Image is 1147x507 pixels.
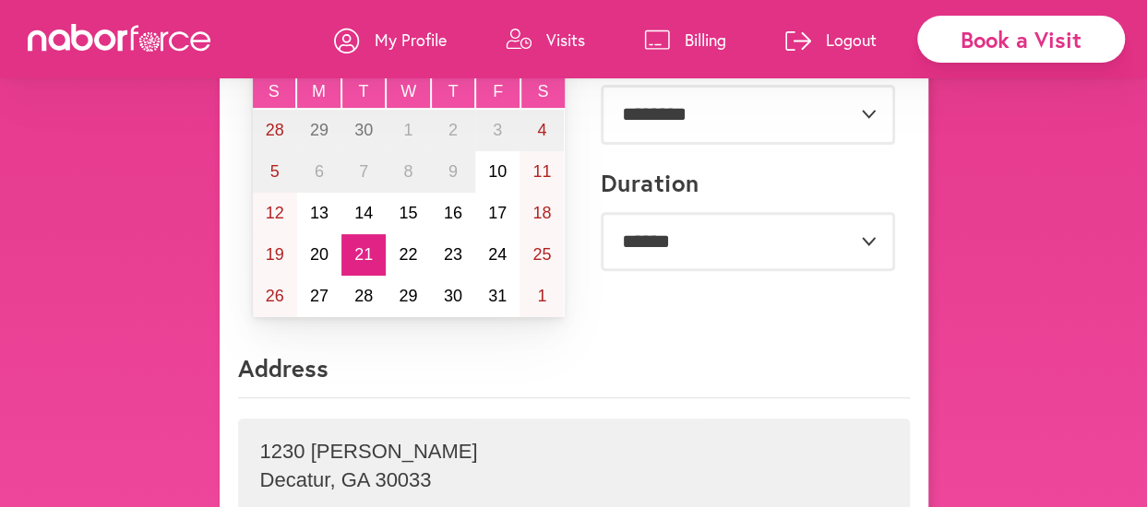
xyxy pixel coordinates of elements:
abbr: September 29, 2025 [310,121,329,139]
abbr: September 30, 2025 [354,121,373,139]
button: October 17, 2025 [475,193,520,234]
button: September 29, 2025 [297,110,341,151]
p: 1230 [PERSON_NAME] [260,440,888,464]
abbr: October 23, 2025 [444,245,462,264]
abbr: Sunday [269,82,280,100]
abbr: October 22, 2025 [399,245,417,264]
button: October 9, 2025 [431,151,475,193]
button: October 1, 2025 [386,110,430,151]
button: October 27, 2025 [297,276,341,317]
abbr: October 6, 2025 [315,162,324,181]
p: Visits [546,29,585,51]
a: My Profile [334,12,447,67]
button: October 8, 2025 [386,151,430,193]
button: October 6, 2025 [297,151,341,193]
button: October 2, 2025 [431,110,475,151]
abbr: October 3, 2025 [493,121,502,139]
abbr: October 16, 2025 [444,204,462,222]
abbr: October 1, 2025 [403,121,412,139]
a: Billing [644,12,726,67]
abbr: October 21, 2025 [354,245,373,264]
button: October 7, 2025 [341,151,386,193]
abbr: October 12, 2025 [266,204,284,222]
button: October 26, 2025 [253,276,297,317]
button: October 31, 2025 [475,276,520,317]
abbr: Tuesday [358,82,368,100]
abbr: October 10, 2025 [488,162,507,181]
p: Billing [685,29,726,51]
abbr: Thursday [448,82,459,100]
button: October 21, 2025 [341,234,386,276]
a: Visits [506,12,585,67]
button: September 30, 2025 [341,110,386,151]
button: October 24, 2025 [475,234,520,276]
abbr: October 15, 2025 [399,204,417,222]
button: October 5, 2025 [253,151,297,193]
button: October 28, 2025 [341,276,386,317]
a: Logout [785,12,877,67]
button: October 22, 2025 [386,234,430,276]
button: October 12, 2025 [253,193,297,234]
label: Duration [601,169,699,197]
div: Book a Visit [917,16,1125,63]
button: October 20, 2025 [297,234,341,276]
abbr: October 14, 2025 [354,204,373,222]
abbr: October 20, 2025 [310,245,329,264]
abbr: October 27, 2025 [310,287,329,305]
abbr: October 18, 2025 [532,204,551,222]
abbr: October 17, 2025 [488,204,507,222]
abbr: October 4, 2025 [537,121,546,139]
abbr: Friday [493,82,503,100]
button: November 1, 2025 [520,276,564,317]
button: October 11, 2025 [520,151,564,193]
abbr: Monday [312,82,326,100]
button: October 14, 2025 [341,193,386,234]
button: October 19, 2025 [253,234,297,276]
button: October 3, 2025 [475,110,520,151]
abbr: October 9, 2025 [448,162,458,181]
abbr: October 19, 2025 [266,245,284,264]
button: October 16, 2025 [431,193,475,234]
button: October 25, 2025 [520,234,564,276]
button: October 4, 2025 [520,110,564,151]
abbr: October 24, 2025 [488,245,507,264]
abbr: October 2, 2025 [448,121,458,139]
p: Address [238,352,910,398]
abbr: Wednesday [400,82,416,100]
button: October 18, 2025 [520,193,564,234]
p: Decatur , GA 30033 [260,468,888,492]
button: October 15, 2025 [386,193,430,234]
p: My Profile [375,29,447,51]
abbr: October 25, 2025 [532,245,551,264]
abbr: October 26, 2025 [266,287,284,305]
abbr: September 28, 2025 [266,121,284,139]
button: October 30, 2025 [431,276,475,317]
abbr: October 11, 2025 [532,162,551,181]
p: Logout [826,29,877,51]
abbr: November 1, 2025 [537,287,546,305]
button: October 10, 2025 [475,151,520,193]
abbr: October 30, 2025 [444,287,462,305]
button: September 28, 2025 [253,110,297,151]
button: October 23, 2025 [431,234,475,276]
abbr: October 8, 2025 [403,162,412,181]
button: October 13, 2025 [297,193,341,234]
abbr: October 28, 2025 [354,287,373,305]
abbr: October 29, 2025 [399,287,417,305]
abbr: October 13, 2025 [310,204,329,222]
abbr: October 31, 2025 [488,287,507,305]
abbr: October 7, 2025 [359,162,368,181]
abbr: October 5, 2025 [270,162,280,181]
button: October 29, 2025 [386,276,430,317]
abbr: Saturday [537,82,548,100]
